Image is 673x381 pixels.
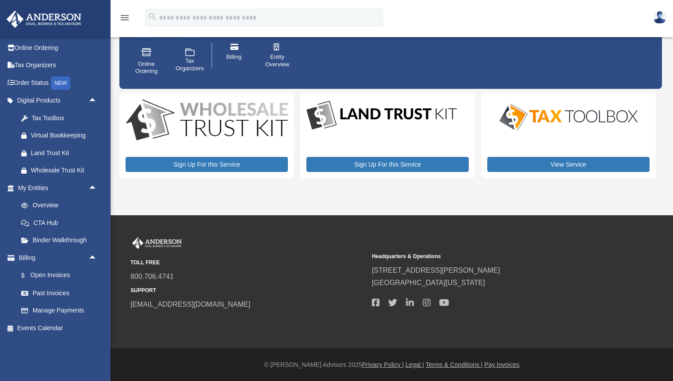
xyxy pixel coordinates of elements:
[6,249,111,267] a: Billingarrow_drop_up
[265,53,290,69] span: Entity Overview
[88,179,106,197] span: arrow_drop_up
[484,361,519,368] a: Pay Invoices
[126,157,288,172] a: Sign Up For this Service
[126,99,288,142] img: WS-Trust-Kit-lgo-1.jpg
[372,279,485,286] a: [GEOGRAPHIC_DATA][US_STATE]
[372,267,500,274] a: [STREET_ADDRESS][PERSON_NAME]
[12,302,111,320] a: Manage Payments
[12,197,111,214] a: Overview
[12,232,111,249] a: Binder Walkthrough
[653,11,666,24] img: User Pic
[148,12,157,22] i: search
[12,214,111,232] a: CTA Hub
[12,127,106,145] a: Virtual Bookkeeping
[12,109,106,127] a: Tax Toolbox
[51,76,70,90] div: NEW
[26,270,31,281] span: $
[130,273,174,280] a: 800.706.4741
[31,148,95,159] div: Land Trust Kit
[6,319,111,337] a: Events Calendar
[6,74,111,92] a: Order StatusNEW
[130,237,184,249] img: Anderson Advisors Platinum Portal
[259,37,296,74] a: Entity Overview
[31,130,95,141] div: Virtual Bookkeeping
[171,41,208,81] a: Tax Organizers
[176,57,204,72] span: Tax Organizers
[12,162,106,179] a: Wholesale Trust Kit
[31,165,95,176] div: Wholesale Trust Kit
[12,284,111,302] a: Past Invoices
[6,179,111,197] a: My Entitiesarrow_drop_up
[226,53,242,61] span: Billing
[111,359,673,370] div: © [PERSON_NAME] Advisors 2025
[6,57,111,74] a: Tax Organizers
[119,12,130,23] i: menu
[12,144,106,162] a: Land Trust Kit
[88,92,106,110] span: arrow_drop_up
[405,361,424,368] a: Legal |
[128,41,165,81] a: Online Ordering
[6,92,106,110] a: Digital Productsarrow_drop_up
[487,157,650,172] a: View Service
[12,267,111,285] a: $Open Invoices
[130,286,366,295] small: SUPPORT
[31,113,95,124] div: Tax Toolbox
[134,61,159,76] span: Online Ordering
[4,11,84,28] img: Anderson Advisors Platinum Portal
[215,37,252,74] a: Billing
[130,258,366,267] small: TOLL FREE
[306,157,469,172] a: Sign Up For this Service
[426,361,483,368] a: Terms & Conditions |
[88,249,106,267] span: arrow_drop_up
[306,99,457,132] img: LandTrust_lgo-1.jpg
[6,39,111,57] a: Online Ordering
[372,252,607,261] small: Headquarters & Operations
[130,301,250,308] a: [EMAIL_ADDRESS][DOMAIN_NAME]
[119,15,130,23] a: menu
[362,361,404,368] a: Privacy Policy |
